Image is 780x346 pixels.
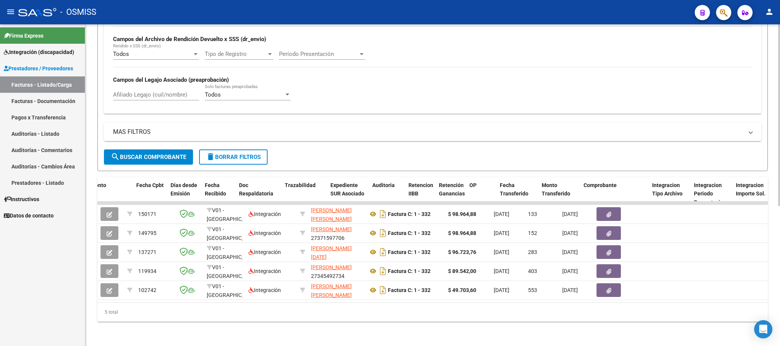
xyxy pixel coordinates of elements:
span: Expediente SUR Asociado [330,182,364,197]
span: Comprobante [584,182,617,188]
i: Descargar documento [378,208,388,220]
span: Instructivos [4,195,39,203]
span: [DATE] [494,287,509,293]
span: Integracion Importe Sol. [736,182,766,197]
i: Descargar documento [378,227,388,239]
span: Datos de contacto [4,211,54,220]
span: Tipo de Registro [205,51,266,57]
span: [PERSON_NAME] [311,264,352,270]
span: Buscar Comprobante [111,154,186,160]
datatable-header-cell: Días desde Emisión [167,177,202,211]
span: Días desde Emisión [171,182,197,197]
span: OP [469,182,477,188]
datatable-header-cell: Integracion Tipo Archivo [649,177,691,211]
span: 149795 [138,230,156,236]
mat-icon: search [111,152,120,161]
strong: $ 98.964,88 [448,230,476,236]
span: 403 [528,268,537,274]
span: Integracion Periodo Presentacion [694,182,726,206]
span: [DATE] [562,249,578,255]
datatable-header-cell: Fecha Transferido [497,177,539,211]
mat-icon: delete [206,152,215,161]
div: 27408348590 [311,282,362,298]
datatable-header-cell: Monto Transferido [539,177,581,211]
span: [DATE] [494,230,509,236]
span: Integración [249,268,281,274]
div: 27368281501 [311,206,362,222]
span: Integración [249,211,281,217]
div: 27345492734 [311,263,362,279]
span: Fecha Transferido [500,182,528,197]
div: 27407139297 [311,244,362,260]
span: Auditoria [372,182,395,188]
strong: Factura C: 1 - 332 [388,211,431,217]
button: Borrar Filtros [199,149,268,165]
span: [PERSON_NAME] [311,226,352,232]
span: Trazabilidad [285,182,316,188]
span: Integracion Tipo Archivo [652,182,683,197]
div: 5 total [97,303,768,322]
strong: $ 89.542,00 [448,268,476,274]
span: 553 [528,287,537,293]
i: Descargar documento [378,246,388,258]
span: Fecha Recibido [205,182,226,197]
span: [DATE] [494,249,509,255]
span: [DATE] [562,268,578,274]
strong: Campos del Legajo Asociado (preaprobación) [113,76,229,83]
datatable-header-cell: Doc Respaldatoria [236,177,282,211]
span: 150171 [138,211,156,217]
span: [DATE] [494,211,509,217]
div: 27371597706 [311,225,362,241]
div: Open Intercom Messenger [754,320,772,338]
span: [PERSON_NAME][DATE] [311,245,352,260]
i: Descargar documento [378,284,388,296]
span: - OSMISS [60,4,96,21]
datatable-header-cell: Fecha Recibido [202,177,236,211]
strong: Factura C: 1 - 332 [388,230,431,236]
datatable-header-cell: Auditoria [369,177,405,211]
datatable-header-cell: Trazabilidad [282,177,327,211]
span: 152 [528,230,537,236]
span: Borrar Filtros [206,154,261,160]
mat-icon: person [765,7,774,16]
span: 102742 [138,287,156,293]
span: Todos [113,51,129,57]
span: Monto Transferido [542,182,570,197]
span: Período Presentación [279,51,358,57]
span: [DATE] [562,230,578,236]
strong: $ 96.723,76 [448,249,476,255]
span: Doc Respaldatoria [239,182,273,197]
datatable-header-cell: Integracion Importe Sol. [733,177,775,211]
span: Integración (discapacidad) [4,48,74,56]
span: Todos [205,91,221,98]
strong: $ 49.703,60 [448,287,476,293]
span: [DATE] [562,287,578,293]
span: Firma Express [4,32,43,40]
strong: Factura C: 1 - 332 [388,249,431,255]
datatable-header-cell: Fecha Cpbt [133,177,167,211]
span: 137271 [138,249,156,255]
span: Integración [249,287,281,293]
span: Prestadores / Proveedores [4,64,73,73]
span: Integración [249,230,281,236]
i: Descargar documento [378,265,388,277]
mat-panel-title: MAS FILTROS [113,128,743,136]
datatable-header-cell: Monto [88,177,133,211]
span: Fecha Cpbt [136,182,164,188]
button: Buscar Comprobante [104,149,193,165]
span: [DATE] [494,268,509,274]
span: Monto [91,182,106,188]
strong: Campos del Archivo de Rendición Devuelto x SSS (dr_envio) [113,36,266,43]
span: [DATE] [562,211,578,217]
span: 119934 [138,268,156,274]
span: Retención Ganancias [439,182,465,197]
datatable-header-cell: Retención Ganancias [436,177,466,211]
datatable-header-cell: Integracion Periodo Presentacion [691,177,733,211]
datatable-header-cell: Retencion IIBB [405,177,436,211]
strong: Factura C: 1 - 332 [388,287,431,293]
mat-expansion-panel-header: MAS FILTROS [104,123,761,141]
span: Retencion IIBB [408,182,433,197]
datatable-header-cell: Comprobante [581,177,649,211]
span: 133 [528,211,537,217]
strong: $ 98.964,88 [448,211,476,217]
